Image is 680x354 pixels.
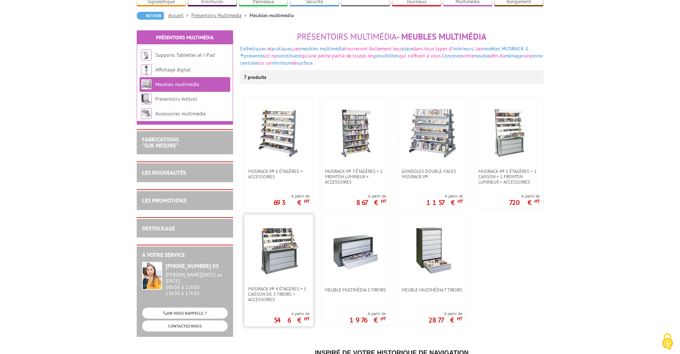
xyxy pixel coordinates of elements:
font: ici ne qu'une petite partie de toutes les qui s'offrent à vous. votre afin d’ une sur un de . [240,45,543,66]
p: 2877 € [428,318,462,322]
p: 7 produits [244,70,271,84]
a: Présentoirs Multimédia [156,34,213,41]
a: FABRICATIONS"Sur Mesure" [142,136,179,149]
span: Meuble multimédia 7 tiroirs [402,287,462,293]
span: Musirack II® 4 étagères + 1 caisson de 3 tiroirs + accessoires [248,286,309,302]
span: Musirack II® 6 étagères + accessoires [248,169,309,179]
a: ON VOUS RAPPELLE ? [142,308,228,319]
a: Présentoirs Antivol [155,96,197,102]
span: Gondoles double-faces Musirack II® [402,169,463,179]
p: 867 € [356,200,386,205]
a: Musirack II® 6 étagères + accessoires [245,169,313,179]
span: A partir de [426,193,463,199]
a: Meuble multimédia 7 tiroirs [398,287,466,293]
sup: HT [534,198,540,204]
a: LES NOUVEAUTÉS [142,169,186,176]
span: A partir de [273,193,309,199]
span: trouveront facilement leur dans tous types d' . Les [240,45,528,59]
sup: HT [304,198,309,204]
sup: HT [458,198,463,204]
a: Supports Tablettes et i-Pad [155,52,215,58]
img: Musirack II® 5 étagères + 1 caisson + 1 fronton lumineux + accessoires [484,108,534,158]
div: [PERSON_NAME][DATE] au [DATE] [166,272,228,284]
a: Meubles multimédia [155,81,199,88]
a: Esthétiques [240,45,266,52]
button: Cookies (fenêtre modale) [655,330,680,354]
sup: HT [381,198,386,204]
sup: HT [457,316,462,322]
span: A partir de [356,193,386,199]
span: Musirack II® 5 étagères + 1 caisson + 1 fronton lumineux + accessoires [478,169,540,185]
a: minimum [272,60,292,66]
a: intérieurs [452,45,473,52]
p: 1976 € [349,318,386,322]
a: modèles MUSIRACK ll ® [240,45,528,59]
img: Accessoires multimédia [141,108,152,119]
a: aménager [503,53,524,59]
a: Musirack II® 4 étagères + 1 caisson de 3 tiroirs + accessoires [245,286,313,302]
a: Concevez [442,53,462,59]
img: Musirack II® 6 étagères + accessoires [254,108,304,158]
a: présentés [244,53,265,59]
img: widget-service.jpg [142,262,162,290]
a: Retour [137,12,164,20]
span: A partir de [428,311,462,316]
sup: HT [381,316,386,322]
a: possibilités [374,53,399,59]
p: 693 € [273,200,309,205]
a: Musirack II® 5 étagères + 1 caisson + 1 fronton lumineux + accessoires [475,169,543,185]
p: 546 € [274,318,309,322]
img: Cookies (fenêtre modale) [659,333,676,350]
a: Meuble multimédia 3 tiroirs [321,287,389,293]
img: Supports Tablettes et i-Pad [141,50,152,60]
img: Affichage digital [141,64,152,75]
a: DESTOCKAGE [142,225,175,232]
sup: HT [304,316,309,322]
a: Accessoires multimédia [155,110,206,117]
img: Présentoirs Antivol [141,94,152,104]
h2: A votre service [142,252,228,258]
p: 720 € [509,200,540,205]
a: Affichage digital [155,66,191,73]
img: Musirack II® 7 étagères + 1 fronton lumineux + accessoires [331,108,381,158]
a: pratiques, [272,45,293,52]
img: Meuble multimédia 3 tiroirs [330,225,380,275]
span: Musirack II® 7 étagères + 1 fronton lumineux + accessoires [325,169,386,185]
span: A partir de [349,311,386,316]
h1: - Meubles multimédia [240,32,544,41]
font: et ces [267,45,300,52]
p: 1157 € [426,200,463,205]
img: Meubles multimédia [141,79,152,90]
a: Musirack II® 7 étagères + 1 fronton lumineux + accessoires [321,169,390,185]
img: Gondoles double-faces Musirack II® [408,108,457,158]
img: Meuble multimédia 7 tiroirs [407,225,457,275]
a: meubles multimédia [300,45,344,52]
strong: [PHONE_NUMBER] 03 [166,262,219,269]
span: Meuble multimédia 3 tiroirs [325,287,386,293]
a: LES PROMOTIONS [142,197,186,204]
a: Accueil [168,12,191,19]
a: Gondoles double-faces Musirack II® [398,169,467,179]
span: A partir de [509,193,540,199]
a: place [402,45,413,52]
a: CONTACTEZ-NOUS [142,320,228,331]
a: constituent [277,53,302,59]
a: zone centrale [240,53,543,66]
span: Présentoirs Multimédia [297,31,397,42]
div: 08h30 à 12h30 13h30 à 17h30 [166,272,228,296]
a: meuble [474,53,490,59]
img: Musirack II® 4 étagères + 1 caisson de 3 tiroirs + accessoires [254,225,304,275]
span: A partir de [274,311,309,316]
a: surface [297,60,312,66]
a: Présentoirs Multimédia [191,12,250,19]
li: Meubles multimédia [250,12,294,19]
